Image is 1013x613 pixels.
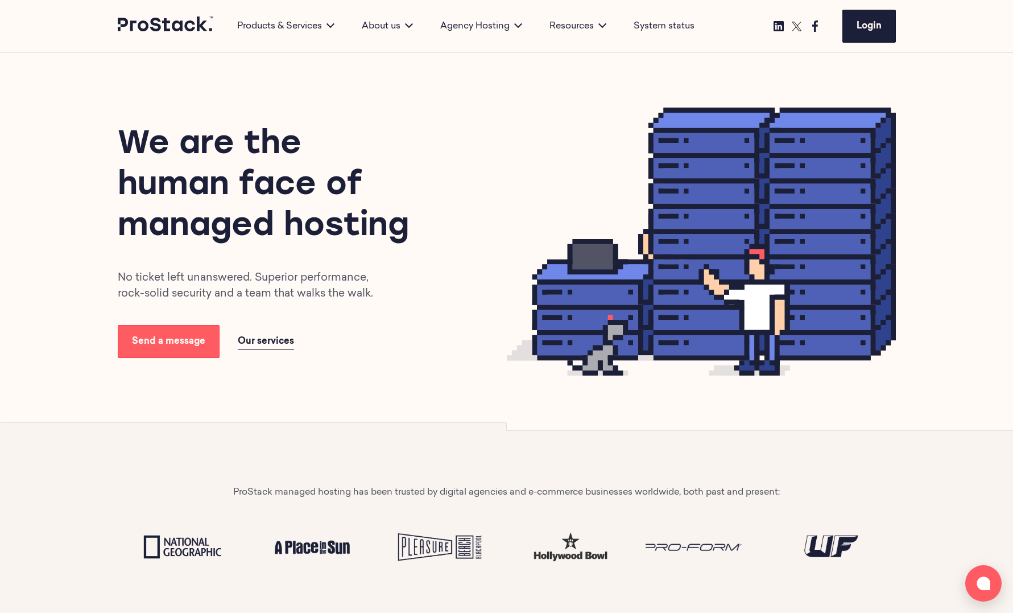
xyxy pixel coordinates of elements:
h1: We are the human face of managed hosting [118,125,416,248]
img: A place in the sun Logo [257,526,368,568]
div: Products & Services [224,19,348,33]
a: Send a message [118,325,220,358]
a: Our services [238,334,294,350]
div: Agency Hosting [427,19,536,33]
a: System status [634,19,694,33]
img: National Geographic Logo [127,526,238,568]
img: Pleasure Beach Logo [386,526,498,568]
img: test-hw.png [516,528,627,567]
p: ProStack managed hosting has been trusted by digital agencies and e-commerce businesses worldwide... [233,486,780,499]
span: Send a message [132,337,205,346]
img: UF Logo [775,526,887,568]
div: Resources [536,19,620,33]
div: About us [348,19,427,33]
a: Login [842,10,896,43]
span: Our services [238,337,294,346]
img: Proform Logo [646,526,757,568]
a: Prostack logo [118,17,214,36]
span: Login [857,22,882,31]
button: Open chat window [965,565,1002,602]
p: No ticket left unanswered. Superior performance, rock-solid security and a team that walks the walk. [118,270,386,302]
